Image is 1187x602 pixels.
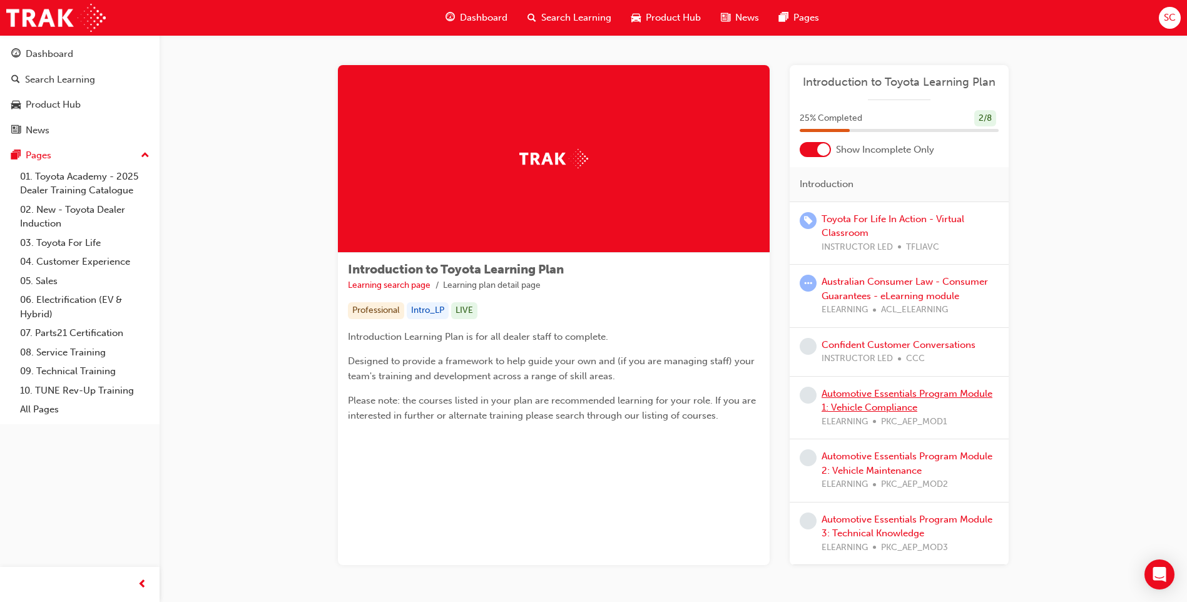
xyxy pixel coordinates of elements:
span: ACL_ELEARNING [881,303,948,317]
span: INSTRUCTOR LED [822,240,893,255]
a: 04. Customer Experience [15,252,155,272]
span: 25 % Completed [800,111,862,126]
span: Please note: the courses listed in your plan are recommended learning for your role. If you are i... [348,395,758,421]
a: 09. Technical Training [15,362,155,381]
span: guage-icon [446,10,455,26]
button: DashboardSearch LearningProduct HubNews [5,40,155,144]
span: learningRecordVerb_NONE-icon [800,513,817,529]
a: Dashboard [5,43,155,66]
span: learningRecordVerb_NONE-icon [800,449,817,466]
button: Pages [5,144,155,167]
span: ELEARNING [822,541,868,555]
a: Introduction to Toyota Learning Plan [800,75,999,89]
a: 03. Toyota For Life [15,233,155,253]
a: 05. Sales [15,272,155,291]
a: pages-iconPages [769,5,829,31]
span: PKC_AEP_MOD1 [881,415,947,429]
a: Confident Customer Conversations [822,339,976,350]
span: up-icon [141,148,150,164]
span: Pages [793,11,819,25]
a: Toyota For Life In Action - Virtual Classroom [822,213,964,239]
span: Introduction Learning Plan is for all dealer staff to complete. [348,331,608,342]
a: Search Learning [5,68,155,91]
img: Trak [519,149,588,168]
span: Designed to provide a framework to help guide your own and (if you are managing staff) your team'... [348,355,757,382]
a: Automotive Essentials Program Module 3: Technical Knowledge [822,514,992,539]
span: Introduction to Toyota Learning Plan [348,262,564,277]
span: car-icon [631,10,641,26]
a: Automotive Essentials Program Module 2: Vehicle Maintenance [822,451,992,476]
div: 2 / 8 [974,110,996,127]
span: SC [1164,11,1176,25]
span: Introduction [800,177,853,191]
span: Dashboard [460,11,507,25]
span: CCC [906,352,925,366]
a: News [5,119,155,142]
span: pages-icon [11,150,21,161]
a: search-iconSearch Learning [517,5,621,31]
div: Pages [26,148,51,163]
img: Trak [6,4,106,32]
a: 01. Toyota Academy - 2025 Dealer Training Catalogue [15,167,155,200]
span: Show Incomplete Only [836,143,934,157]
a: 07. Parts21 Certification [15,324,155,343]
span: car-icon [11,99,21,111]
span: INSTRUCTOR LED [822,352,893,366]
a: Australian Consumer Law - Consumer Guarantees - eLearning module [822,276,988,302]
span: Search Learning [541,11,611,25]
span: News [735,11,759,25]
li: Learning plan detail page [443,278,541,293]
span: news-icon [721,10,730,26]
span: ELEARNING [822,415,868,429]
span: news-icon [11,125,21,136]
div: Intro_LP [407,302,449,319]
a: 10. TUNE Rev-Up Training [15,381,155,400]
a: 02. New - Toyota Dealer Induction [15,200,155,233]
div: Dashboard [26,47,73,61]
a: 08. Service Training [15,343,155,362]
div: Open Intercom Messenger [1144,559,1174,589]
div: Search Learning [25,73,95,87]
a: news-iconNews [711,5,769,31]
span: PKC_AEP_MOD2 [881,477,948,492]
span: learningRecordVerb_ENROLL-icon [800,212,817,229]
span: search-icon [527,10,536,26]
button: SC [1159,7,1181,29]
span: TFLIAVC [906,240,939,255]
a: guage-iconDashboard [436,5,517,31]
a: All Pages [15,400,155,419]
div: Product Hub [26,98,81,112]
div: Professional [348,302,404,319]
a: 06. Electrification (EV & Hybrid) [15,290,155,324]
span: ELEARNING [822,303,868,317]
a: Product Hub [5,93,155,116]
span: learningRecordVerb_NONE-icon [800,387,817,404]
span: search-icon [11,74,20,86]
span: guage-icon [11,49,21,60]
div: News [26,123,49,138]
span: Product Hub [646,11,701,25]
a: Automotive Essentials Program Module 1: Vehicle Compliance [822,388,992,414]
div: LIVE [451,302,477,319]
span: ELEARNING [822,477,868,492]
span: PKC_AEP_MOD3 [881,541,948,555]
a: Learning search page [348,280,430,290]
a: car-iconProduct Hub [621,5,711,31]
span: prev-icon [138,577,147,593]
span: learningRecordVerb_NONE-icon [800,338,817,355]
span: learningRecordVerb_ATTEMPT-icon [800,275,817,292]
span: pages-icon [779,10,788,26]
